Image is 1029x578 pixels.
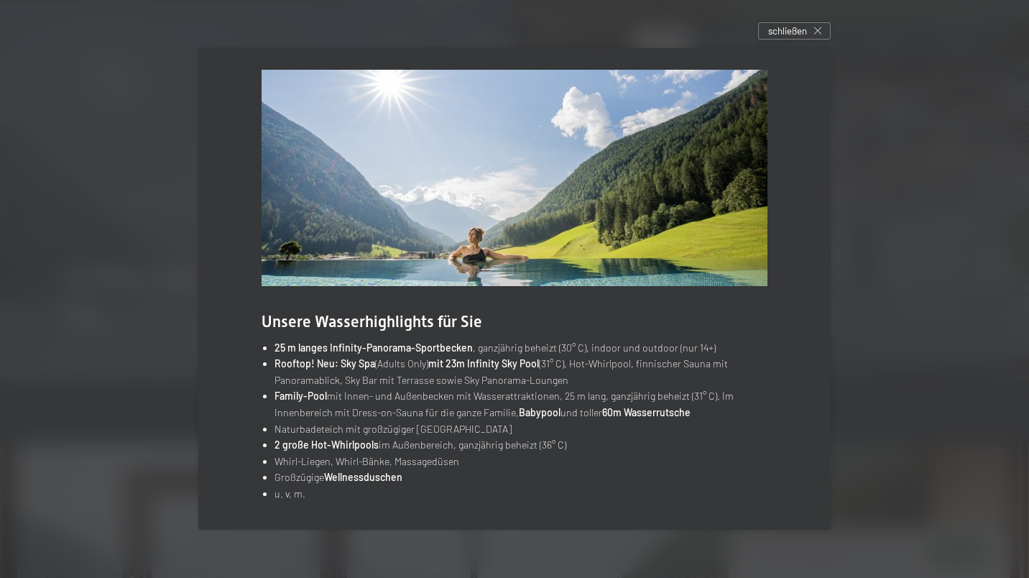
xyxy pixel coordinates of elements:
[274,340,767,357] li: , ganzjährig beheizt (30° C), indoor und outdoor (nur 14+)
[274,439,379,451] strong: 2 große Hot-Whirlpools
[274,421,767,438] li: Naturbadeteich mit großzügiger [GEOGRAPHIC_DATA]
[274,390,327,402] strong: Family-Pool
[428,357,539,370] strong: mit 23m Infinity Sky Pool
[274,357,375,370] strong: Rooftop! Neu: Sky Spa
[768,24,807,37] span: schließen
[519,406,560,418] strong: Babypool
[274,356,767,388] li: (Adults Only) (31° C), Hot-Whirlpool, finnischer Sauna mit Panoramablick, Sky Bar mit Terrasse so...
[274,388,767,421] li: mit Innen- und Außenbecken mit Wasserattraktionen, 25 m lang, ganzjährig beheizt (31° C). Im Inne...
[262,313,482,331] span: Unsere Wasserhighlights für Sie
[602,406,691,418] strong: 60m Wasserrutsche
[262,70,767,286] img: Wasserträume mit Panoramablick auf die Landschaft
[274,341,473,354] strong: 25 m langes Infinity-Panorama-Sportbecken
[274,437,767,454] li: im Außenbereich, ganzjährig beheizt (36° C)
